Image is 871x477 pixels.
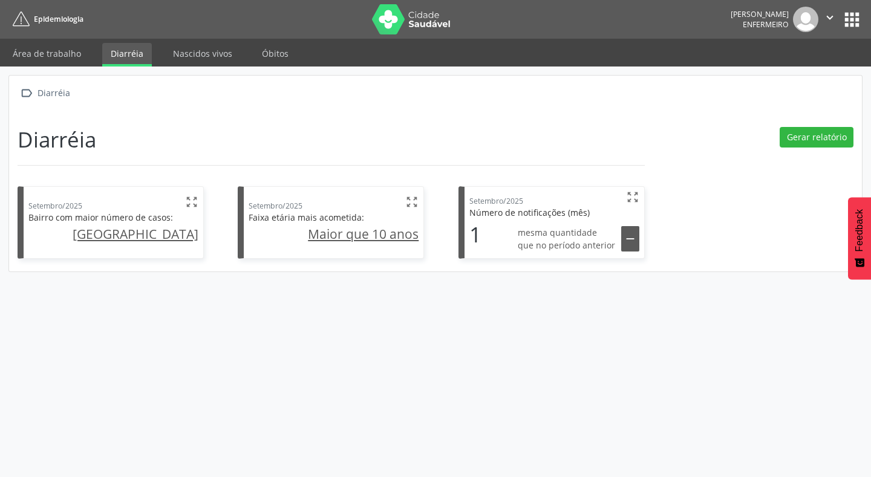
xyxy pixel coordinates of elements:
div: Setembro/2025  Bairro com maior número de casos: [GEOGRAPHIC_DATA] [18,186,204,259]
h1: Diarréia [18,127,96,152]
a: Área de trabalho [4,43,90,64]
div: Setembro/2025  Número de notificações (mês) 1 mesma quantidade que no período anterior  [458,186,645,259]
span: Setembro/2025 [28,201,82,211]
a:  Diarréia [18,84,72,102]
a: Nascidos vivos [165,43,241,64]
span: Bairro com maior número de casos: [28,212,173,223]
span: Setembro/2025 [469,196,523,206]
a: Epidemiologia [8,9,83,29]
i:  [405,195,419,209]
i:  [185,195,198,209]
i:  [624,232,637,245]
a: Óbitos [253,43,297,64]
span: Feedback [854,209,865,251]
div: Diarréia [35,84,72,102]
a: Diarréia [102,43,152,67]
span: Faixa etária mais acometida: [249,212,364,223]
i:  [626,190,639,204]
span: Enfermeiro [743,19,789,30]
span: Epidemiologia [34,14,83,24]
button: Feedback - Mostrar pesquisa [848,197,871,279]
img: img [793,7,818,32]
button:  [818,7,841,32]
button: Gerar relatório [780,127,853,148]
i:  [823,11,837,24]
span: que no período anterior [518,239,615,251]
span: Número de notificações (mês) [469,207,590,218]
u: Maior que 10 anos [308,226,419,242]
div: [PERSON_NAME] [731,9,789,19]
div: Setembro/2025  Faixa etária mais acometida: Maior que 10 anos [238,186,424,259]
span: mesma quantidade [518,226,615,239]
h1: 1 [469,222,481,247]
span: Setembro/2025 [249,201,302,211]
u: [GEOGRAPHIC_DATA] [73,226,198,242]
i:  [18,84,35,102]
button: apps [841,9,863,30]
